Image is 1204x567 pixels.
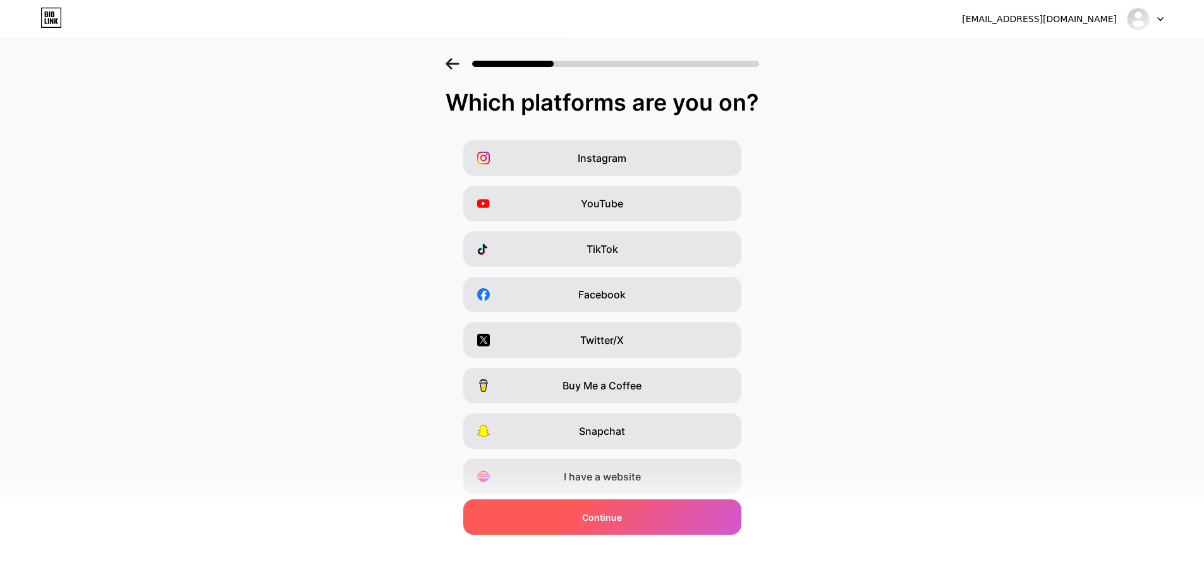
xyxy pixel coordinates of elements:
[578,150,626,166] span: Instagram
[564,469,641,484] span: I have a website
[580,332,624,348] span: Twitter/X
[1126,7,1150,31] img: nono4amanah
[579,424,625,439] span: Snapchat
[578,287,626,302] span: Facebook
[587,241,618,257] span: TikTok
[582,511,622,524] span: Continue
[962,13,1117,26] div: [EMAIL_ADDRESS][DOMAIN_NAME]
[562,378,642,393] span: Buy Me a Coffee
[581,196,623,211] span: YouTube
[13,90,1191,115] div: Which platforms are you on?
